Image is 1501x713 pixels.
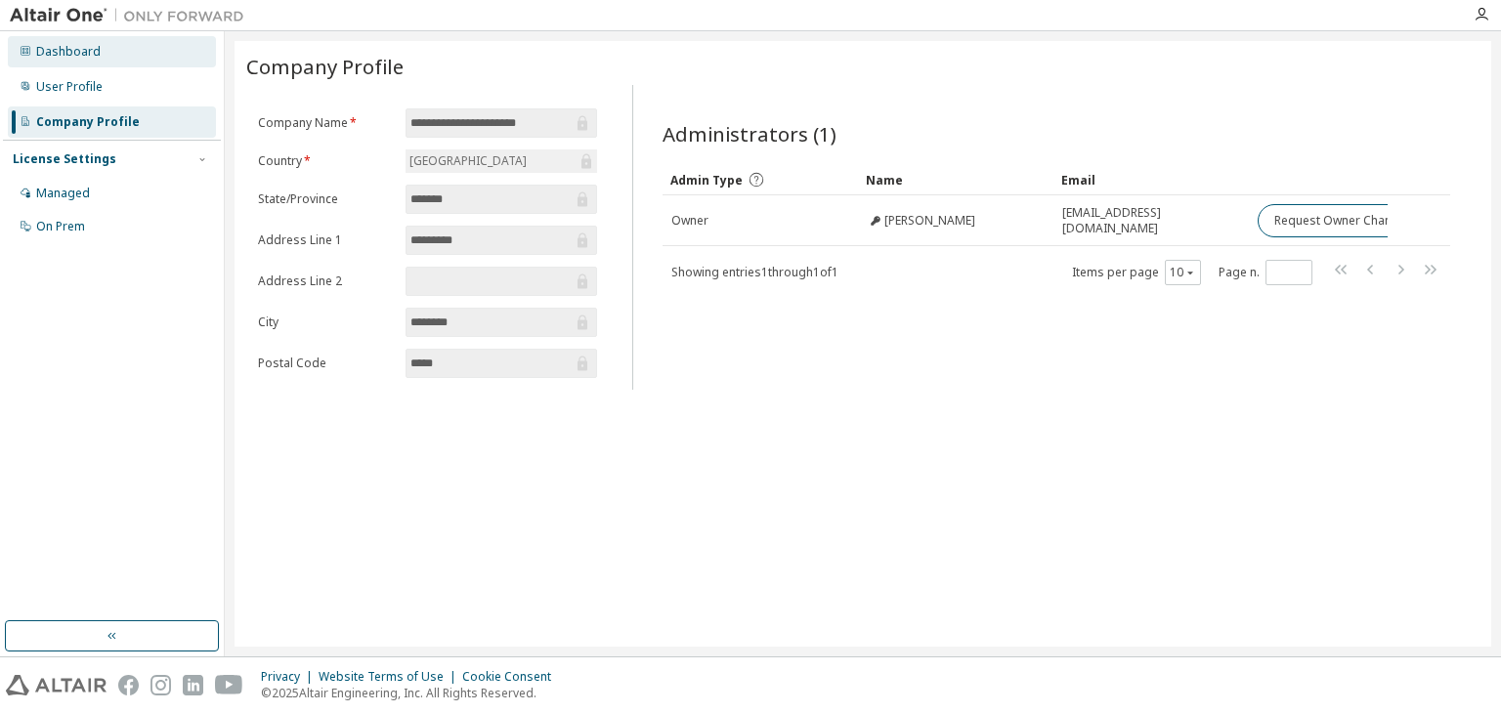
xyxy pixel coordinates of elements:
label: Address Line 1 [258,232,394,248]
div: [GEOGRAPHIC_DATA] [407,150,530,172]
div: Website Terms of Use [319,669,462,685]
div: User Profile [36,79,103,95]
span: Owner [671,213,708,229]
label: Address Line 2 [258,273,394,289]
label: Company Name [258,115,394,131]
div: [GEOGRAPHIC_DATA] [406,149,597,173]
img: instagram.svg [150,675,171,695]
div: Name [866,164,1046,195]
img: Altair One [10,6,254,25]
label: State/Province [258,191,394,207]
label: Postal Code [258,356,394,371]
label: Country [258,153,394,169]
label: City [258,315,394,330]
span: [PERSON_NAME] [884,213,975,229]
span: Page n. [1219,260,1312,285]
span: Company Profile [246,53,404,80]
div: Cookie Consent [462,669,563,685]
div: Company Profile [36,114,140,130]
div: Email [1061,164,1241,195]
p: © 2025 Altair Engineering, Inc. All Rights Reserved. [261,685,563,701]
button: 10 [1170,265,1196,280]
span: Items per page [1072,260,1201,285]
span: Admin Type [670,172,743,189]
div: On Prem [36,219,85,234]
span: Administrators (1) [663,120,836,147]
span: Showing entries 1 through 1 of 1 [671,264,838,280]
img: altair_logo.svg [6,675,107,695]
div: Privacy [261,669,319,685]
span: [EMAIL_ADDRESS][DOMAIN_NAME] [1062,205,1240,236]
img: linkedin.svg [183,675,203,695]
div: Dashboard [36,44,101,60]
img: youtube.svg [215,675,243,695]
img: facebook.svg [118,675,139,695]
div: License Settings [13,151,116,167]
div: Managed [36,186,90,201]
button: Request Owner Change [1258,204,1423,237]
